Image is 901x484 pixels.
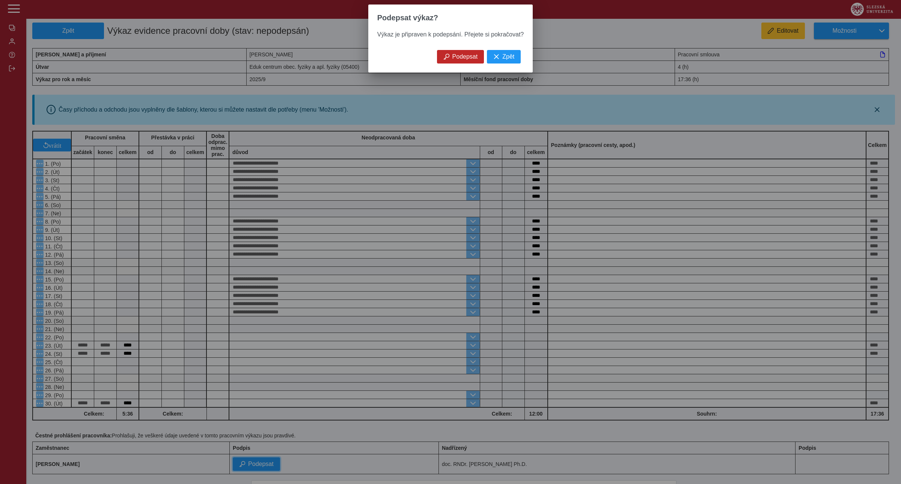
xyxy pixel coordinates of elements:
[452,53,478,60] span: Podepsat
[487,50,521,64] button: Zpět
[377,31,524,38] span: Výkaz je připraven k podepsání. Přejete si pokračovat?
[437,50,484,64] button: Podepsat
[502,53,514,60] span: Zpět
[377,14,438,22] span: Podepsat výkaz?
